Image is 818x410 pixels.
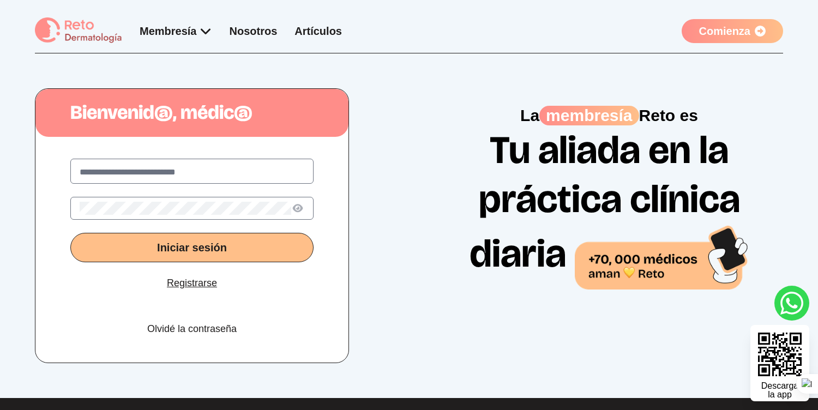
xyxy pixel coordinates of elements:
[682,19,783,43] a: Comienza
[230,25,278,37] a: Nosotros
[167,275,217,291] a: Registrarse
[452,106,766,125] p: La Reto es
[774,286,809,321] a: whatsapp button
[35,17,122,44] img: logo Reto dermatología
[35,102,348,124] h1: Bienvenid@, médic@
[157,242,227,254] span: Iniciar sesión
[147,321,237,336] a: Olvidé la contraseña
[294,25,342,37] a: Artículos
[70,233,314,262] button: Iniciar sesión
[539,106,639,125] span: membresía
[140,23,212,39] div: Membresía
[452,125,766,290] h1: Tu aliada en la práctica clínica diaria
[761,382,798,399] div: Descarga la app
